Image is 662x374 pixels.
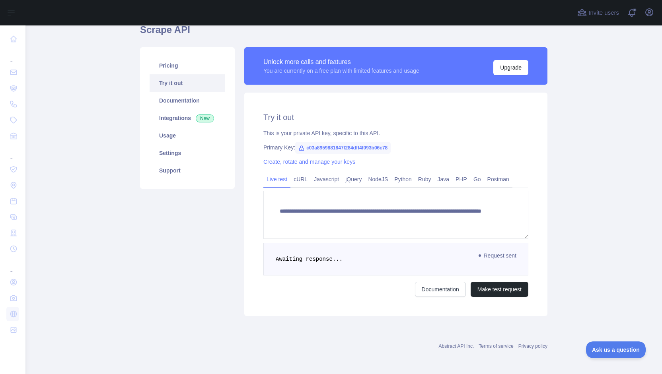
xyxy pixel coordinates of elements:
a: jQuery [342,173,365,186]
div: You are currently on a free plan with limited features and usage [263,67,419,75]
span: Request sent [475,251,521,260]
a: Privacy policy [518,343,547,349]
iframe: Toggle Customer Support [586,341,646,358]
h1: Scrape API [140,23,547,43]
a: Create, rotate and manage your keys [263,159,355,165]
div: Primary Key: [263,143,528,151]
a: NodeJS [365,173,391,186]
a: Go [470,173,484,186]
div: ... [6,145,19,161]
a: Pricing [150,57,225,74]
a: Settings [150,144,225,162]
a: cURL [290,173,311,186]
h2: Try it out [263,112,528,123]
a: PHP [452,173,470,186]
span: Invite users [588,8,619,17]
button: Make test request [471,282,528,297]
a: Postman [484,173,512,186]
a: Java [434,173,453,186]
span: New [196,114,214,122]
a: Integrations New [150,109,225,127]
a: Python [391,173,415,186]
div: ... [6,48,19,64]
a: Abstract API Inc. [439,343,474,349]
a: Documentation [150,92,225,109]
a: Usage [150,127,225,144]
button: Invite users [576,6,621,19]
a: Terms of service [479,343,513,349]
a: Javascript [311,173,342,186]
a: Support [150,162,225,179]
div: This is your private API key, specific to this API. [263,129,528,137]
a: Live test [263,173,290,186]
span: c03a8959881847f284dff4f093b06c78 [295,142,391,154]
a: Ruby [415,173,434,186]
a: Documentation [415,282,466,297]
span: Awaiting response... [276,256,343,262]
div: ... [6,258,19,273]
button: Upgrade [493,60,528,75]
div: Unlock more calls and features [263,57,419,67]
a: Try it out [150,74,225,92]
